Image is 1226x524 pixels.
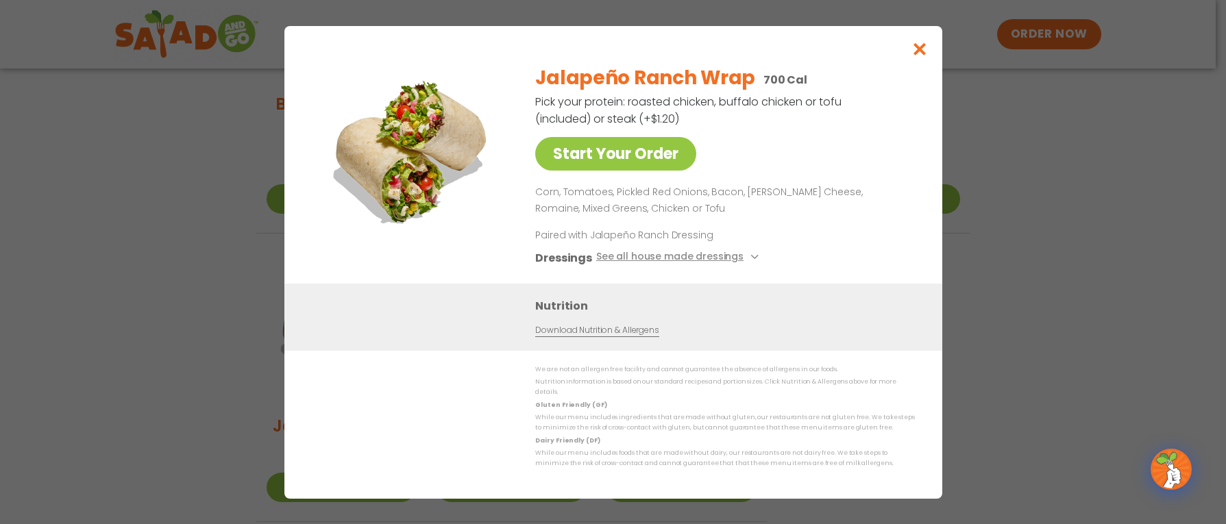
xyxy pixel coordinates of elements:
p: We are not an allergen free facility and cannot guarantee the absence of allergens in our foods. [535,364,915,375]
p: Paired with Jalapeño Ranch Dressing [535,227,789,242]
p: While our menu includes foods that are made without dairy, our restaurants are not dairy free. We... [535,448,915,469]
img: wpChatIcon [1152,450,1190,488]
p: Pick your protein: roasted chicken, buffalo chicken or tofu (included) or steak (+$1.20) [535,93,844,127]
p: Nutrition information is based on our standard recipes and portion sizes. Click Nutrition & Aller... [535,377,915,398]
button: Close modal [897,26,942,72]
img: Featured product photo for Jalapeño Ranch Wrap [315,53,507,245]
p: While our menu includes ingredients that are made without gluten, our restaurants are not gluten ... [535,412,915,434]
strong: Dairy Friendly (DF) [535,436,600,444]
a: Start Your Order [535,137,696,171]
button: See all house made dressings [596,249,762,266]
p: 700 Cal [763,71,807,88]
a: Download Nutrition & Allergens [535,323,659,336]
h3: Dressings [535,249,592,266]
h2: Jalapeño Ranch Wrap [535,64,755,92]
p: Corn, Tomatoes, Pickled Red Onions, Bacon, [PERSON_NAME] Cheese, Romaine, Mixed Greens, Chicken o... [535,184,909,217]
h3: Nutrition [535,297,922,314]
strong: Gluten Friendly (GF) [535,400,606,408]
